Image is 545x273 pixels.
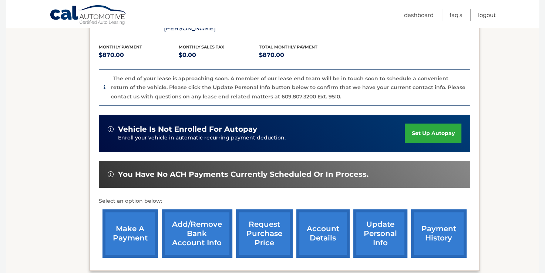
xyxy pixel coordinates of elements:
[179,44,224,50] span: Monthly sales Tax
[353,209,407,258] a: update personal info
[162,209,232,258] a: Add/Remove bank account info
[296,209,350,258] a: account details
[450,9,462,21] a: FAQ's
[118,170,369,179] span: You have no ACH payments currently scheduled or in process.
[259,44,317,50] span: Total Monthly Payment
[99,44,142,50] span: Monthly Payment
[478,9,496,21] a: Logout
[404,9,434,21] a: Dashboard
[411,209,467,258] a: payment history
[405,124,461,143] a: set up autopay
[118,125,257,134] span: vehicle is not enrolled for autopay
[259,50,339,60] p: $870.00
[111,75,465,100] p: The end of your lease is approaching soon. A member of our lease end team will be in touch soon t...
[236,209,293,258] a: request purchase price
[99,197,470,206] p: Select an option below:
[50,5,127,26] a: Cal Automotive
[108,171,114,177] img: alert-white.svg
[102,209,158,258] a: make a payment
[99,50,179,60] p: $870.00
[118,134,405,142] p: Enroll your vehicle in automatic recurring payment deduction.
[179,50,259,60] p: $0.00
[108,126,114,132] img: alert-white.svg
